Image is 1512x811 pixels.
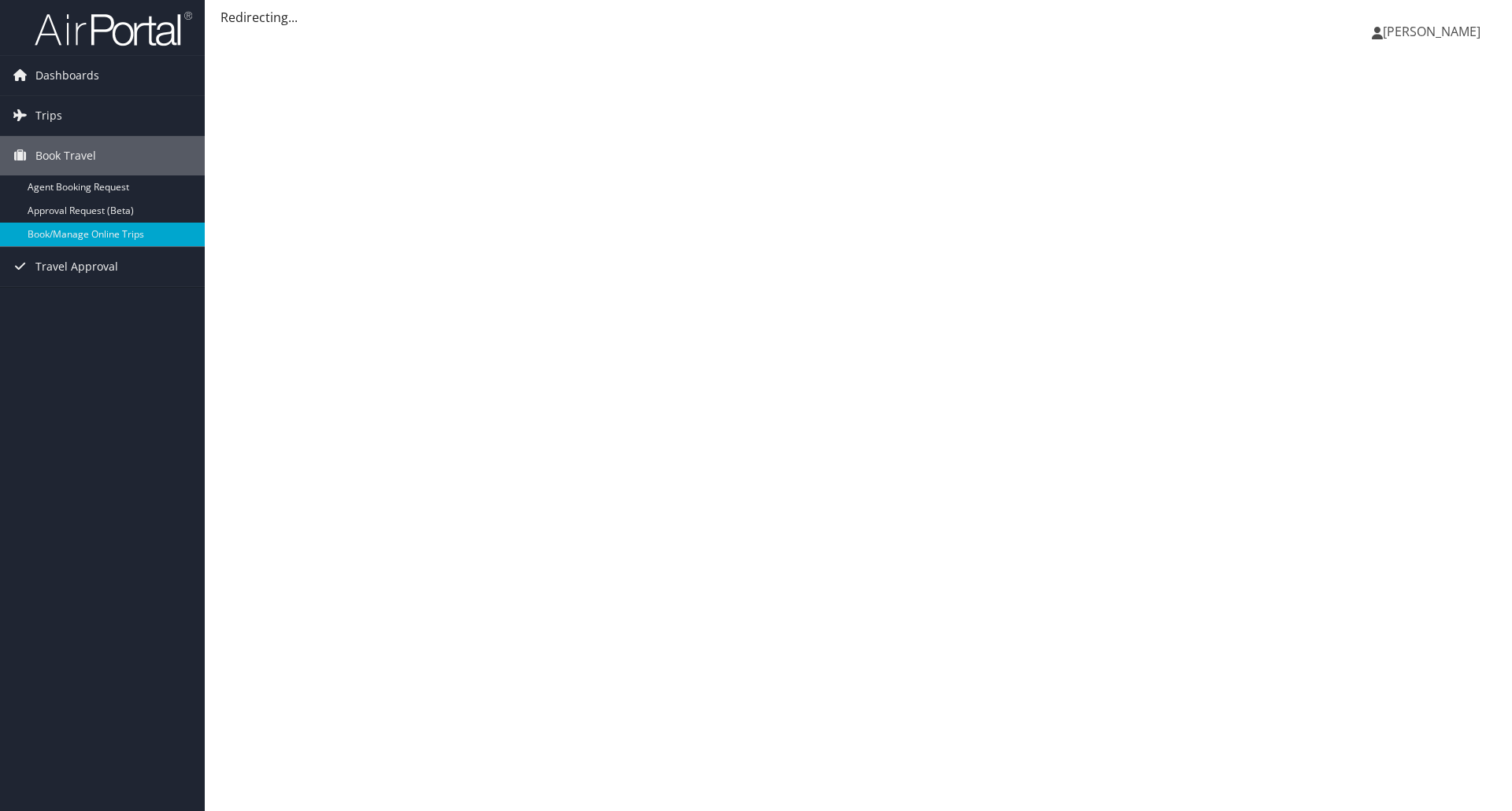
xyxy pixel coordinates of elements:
[35,96,62,135] span: Trips
[1372,8,1496,55] a: [PERSON_NAME]
[35,247,118,286] span: Travel Approval
[35,10,192,47] img: airportal-logo.png
[1383,23,1480,40] span: [PERSON_NAME]
[35,136,96,175] span: Book Travel
[35,56,99,95] span: Dashboards
[220,8,1496,27] div: Redirecting...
